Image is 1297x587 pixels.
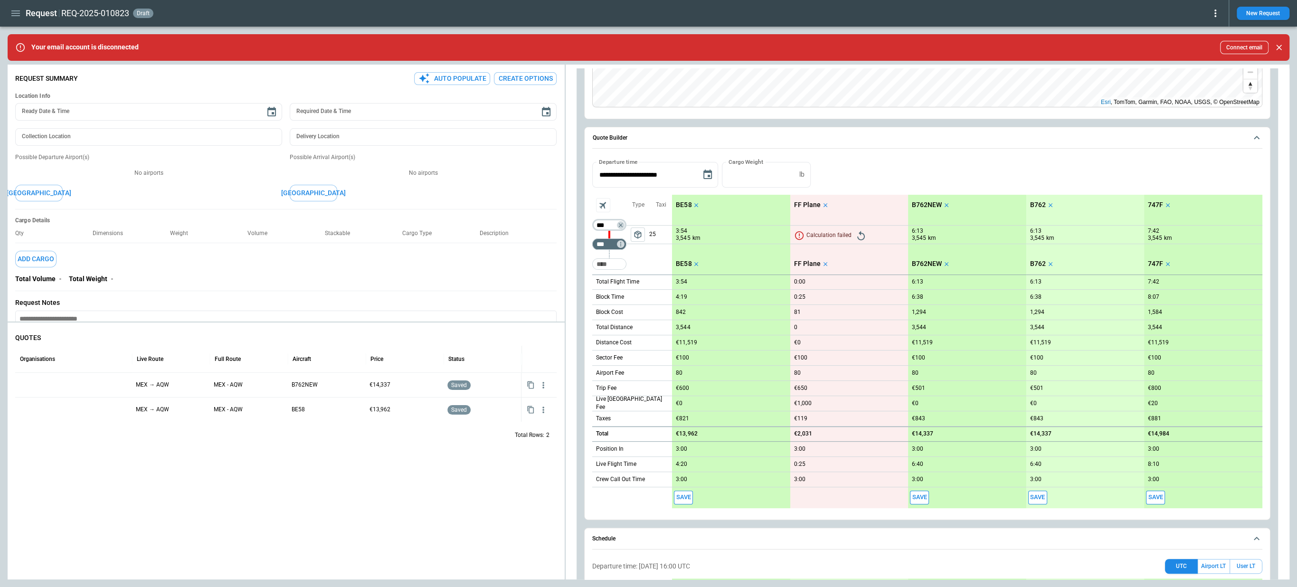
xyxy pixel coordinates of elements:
[546,431,549,439] p: 2
[794,339,801,346] p: €0
[592,528,1262,550] button: Schedule
[596,415,611,423] p: Taxes
[676,260,691,268] p: BE58
[592,258,626,270] div: Too short
[676,293,687,301] p: 4:19
[910,491,929,504] span: Save this aircraft quote and copy details to clipboard
[794,260,821,268] p: FF Plane
[1030,201,1046,209] p: B762
[596,354,623,362] p: Sector Fee
[631,227,645,242] span: Type of sector
[514,431,544,439] p: Total Rows:
[1148,369,1155,377] p: 80
[214,381,284,389] p: MEX - AQW
[1030,293,1041,301] p: 6:38
[369,381,440,389] p: €14,337
[1148,354,1161,361] p: €100
[494,72,557,85] button: Create Options
[370,356,383,362] div: Price
[137,356,163,362] div: Live Route
[592,219,626,231] div: Not found
[59,275,61,283] p: -
[794,369,801,377] p: 80
[15,75,78,83] p: Request Summary
[794,201,821,209] p: FF Plane
[1030,309,1044,316] p: 1,294
[1148,234,1162,242] p: 3,545
[1148,339,1169,346] p: €11,519
[1030,227,1041,235] p: 6:13
[15,230,31,237] p: Qty
[325,230,358,237] p: Stackable
[592,135,627,141] h6: Quote Builder
[596,198,610,212] span: Aircraft selection
[596,475,645,483] p: Crew Call Out Time
[525,404,537,416] button: Copy quote content
[1272,37,1286,58] div: dismiss
[912,354,925,361] p: €100
[676,430,697,437] p: €13,962
[676,201,691,209] p: BE58
[674,491,693,504] span: Save this aircraft quote and copy details to clipboard
[1272,41,1286,54] button: Close
[1148,293,1159,301] p: 8:07
[632,201,644,209] p: Type
[794,309,801,316] p: 81
[1243,79,1257,93] button: Reset bearing to north
[1220,41,1269,54] button: Connect email
[1164,234,1172,242] p: km
[1148,385,1161,392] p: €800
[1148,476,1159,483] p: 3:00
[1230,559,1262,574] button: User LT
[290,153,557,161] p: Possible Arrival Airport(s)
[15,334,557,342] p: QUOTES
[676,309,686,316] p: 842
[912,260,942,268] p: B762NEW
[1165,559,1198,574] button: UTC
[912,445,923,453] p: 3:00
[596,293,624,301] p: Block Time
[676,339,697,346] p: €11,519
[676,461,687,468] p: 4:20
[1146,491,1165,504] button: Save
[912,324,926,331] p: 3,544
[293,356,311,362] div: Aircraft
[596,384,616,392] p: Trip Fee
[15,169,282,177] p: No airports
[15,153,282,161] p: Possible Departure Airport(s)
[633,230,643,239] span: package_2
[1028,491,1047,504] button: Save
[912,234,926,242] p: 3,545
[1243,65,1257,79] button: Zoom out
[1148,415,1161,422] p: €881
[1030,260,1046,268] p: B762
[910,491,929,504] button: Save
[480,230,516,237] p: Description
[912,385,925,392] p: €501
[1237,7,1289,20] button: New Request
[447,373,518,397] div: Saved
[912,415,925,422] p: €843
[794,278,805,285] p: 0:00
[655,201,666,209] p: Taxi
[596,369,624,377] p: Airport Fee
[290,185,337,201] button: [GEOGRAPHIC_DATA]
[912,400,918,407] p: €0
[69,275,107,283] p: Total Weight
[1030,445,1041,453] p: 3:00
[215,356,241,362] div: Full Route
[1101,99,1111,105] a: Esri
[592,238,626,250] div: Not found
[1148,461,1159,468] p: 8:10
[912,278,923,285] p: 6:13
[525,379,537,391] button: Copy quote content
[676,369,682,377] p: 80
[676,445,687,453] p: 3:00
[676,227,687,235] p: 3:54
[592,562,690,570] p: Departure time: [DATE] 16:00 UTC
[794,445,805,453] p: 3:00
[1148,260,1163,268] p: 747F
[1148,201,1163,209] p: 747F
[1030,278,1041,285] p: 6:13
[1030,385,1043,392] p: €501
